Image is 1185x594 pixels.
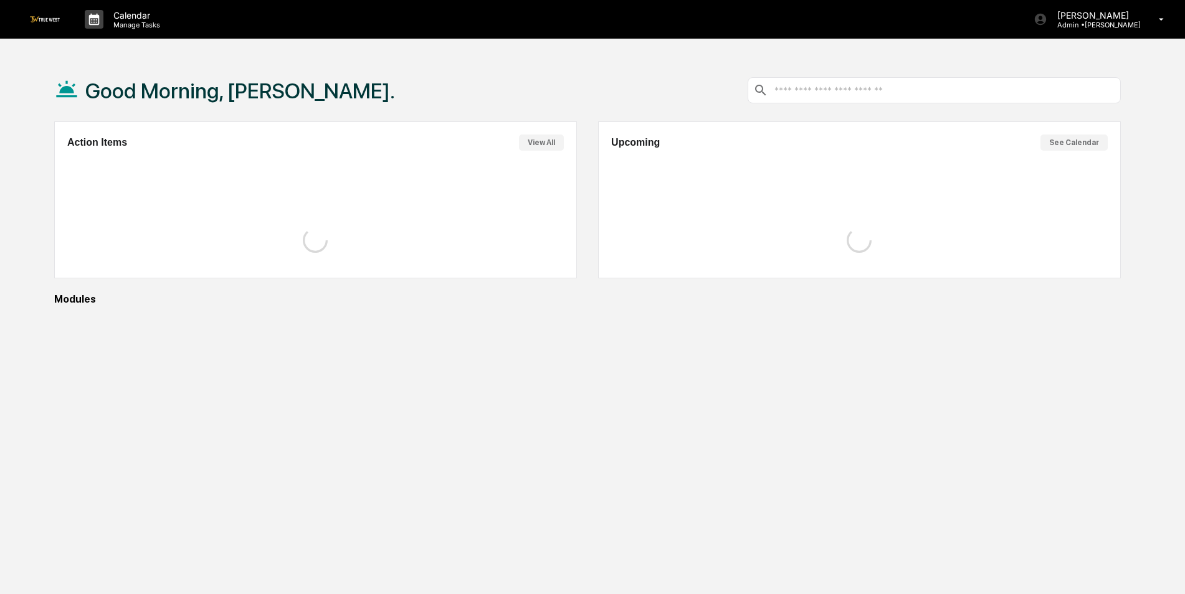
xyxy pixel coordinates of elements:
[103,10,166,21] p: Calendar
[30,16,60,22] img: logo
[611,137,660,148] h2: Upcoming
[103,21,166,29] p: Manage Tasks
[85,78,395,103] h1: Good Morning, [PERSON_NAME].
[67,137,127,148] h2: Action Items
[1040,134,1108,151] button: See Calendar
[519,134,564,151] button: View All
[1047,10,1141,21] p: [PERSON_NAME]
[1047,21,1141,29] p: Admin • [PERSON_NAME]
[54,293,1121,305] div: Modules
